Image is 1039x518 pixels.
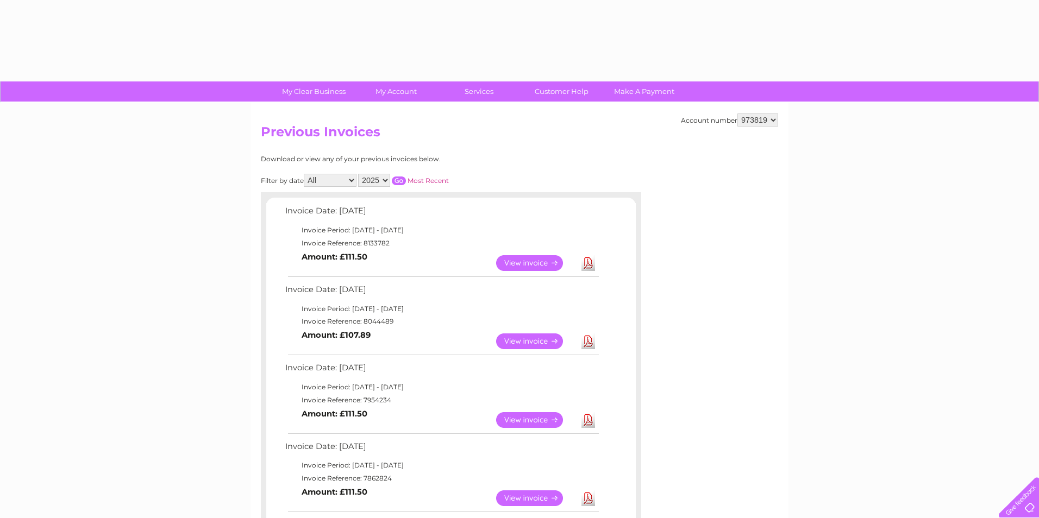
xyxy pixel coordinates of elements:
td: Invoice Date: [DATE] [283,361,600,381]
b: Amount: £111.50 [302,487,367,497]
div: Filter by date [261,174,546,187]
td: Invoice Period: [DATE] - [DATE] [283,302,600,315]
td: Invoice Period: [DATE] - [DATE] [283,381,600,394]
td: Invoice Reference: 8133782 [283,237,600,250]
td: Invoice Reference: 7954234 [283,394,600,407]
td: Invoice Period: [DATE] - [DATE] [283,459,600,472]
a: Download [581,490,595,506]
a: Most Recent [408,176,449,185]
a: Download [581,255,595,271]
h2: Previous Invoices [261,124,778,145]
a: View [496,412,576,428]
div: Account number [681,113,778,127]
a: View [496,333,576,349]
a: Download [581,333,595,349]
div: Download or view any of your previous invoices below. [261,155,546,163]
a: Make A Payment [599,81,689,102]
b: Amount: £111.50 [302,252,367,262]
a: Customer Help [517,81,606,102]
a: My Account [352,81,441,102]
td: Invoice Date: [DATE] [283,204,600,224]
b: Amount: £111.50 [302,409,367,419]
td: Invoice Date: [DATE] [283,439,600,459]
td: Invoice Reference: 8044489 [283,315,600,328]
a: My Clear Business [269,81,359,102]
td: Invoice Period: [DATE] - [DATE] [283,224,600,237]
a: Services [434,81,524,102]
b: Amount: £107.89 [302,330,371,340]
td: Invoice Date: [DATE] [283,282,600,302]
a: View [496,490,576,506]
a: Download [581,412,595,428]
a: View [496,255,576,271]
td: Invoice Reference: 7862824 [283,472,600,485]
